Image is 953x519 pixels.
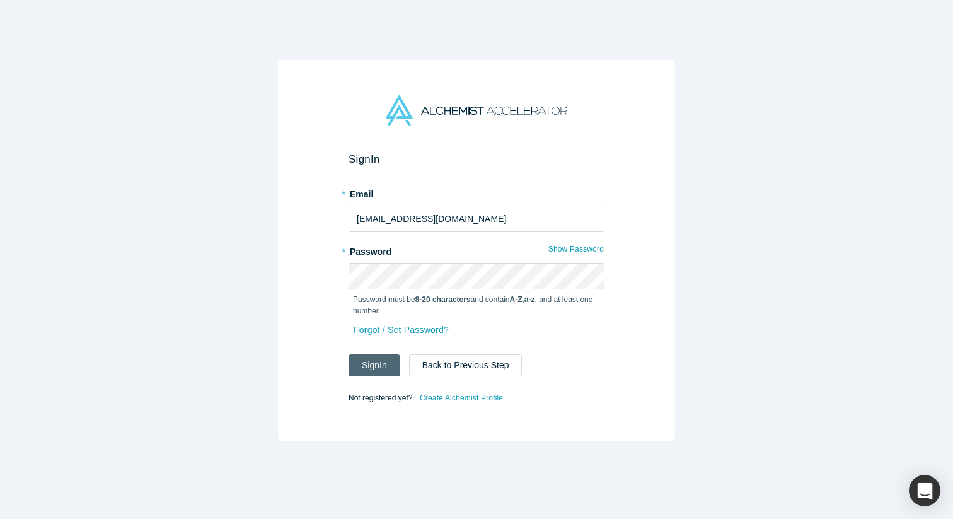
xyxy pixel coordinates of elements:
[415,295,471,304] strong: 8-20 characters
[419,390,504,406] a: Create Alchemist Profile
[548,241,604,257] button: Show Password
[524,295,535,304] strong: a-z
[349,241,604,259] label: Password
[349,184,604,201] label: Email
[353,294,600,317] p: Password must be and contain , , and at least one number.
[353,319,449,341] a: Forgot / Set Password?
[349,153,604,166] h2: Sign In
[510,295,523,304] strong: A-Z
[349,394,412,402] span: Not registered yet?
[349,354,400,376] button: SignIn
[409,354,523,376] button: Back to Previous Step
[386,95,567,126] img: Alchemist Accelerator Logo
